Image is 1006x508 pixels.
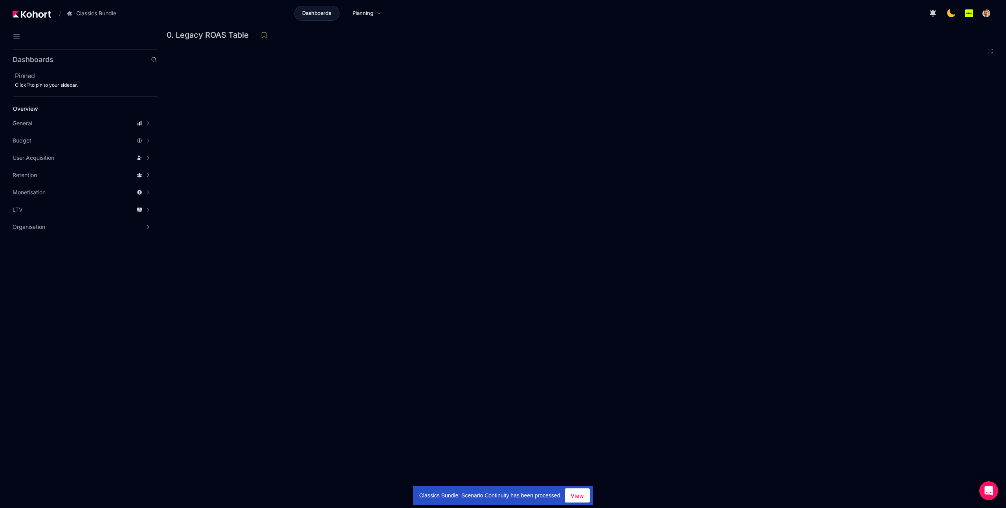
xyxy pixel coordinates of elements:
button: Fullscreen [987,48,993,54]
span: Budget [13,137,31,144]
h3: 0. Legacy ROAS Table [167,31,253,39]
span: General [13,119,32,127]
span: Overview [13,105,38,112]
span: User Acquisition [13,154,54,162]
button: Classics Bundle [62,7,125,20]
span: Planning [352,9,373,17]
span: LTV [13,206,23,214]
span: View [571,492,584,500]
span: / [53,9,61,18]
img: logo_Lotum_Logo_20240521114851236074.png [965,9,973,17]
a: Planning [344,6,389,21]
button: View [565,488,590,503]
span: Classics Bundle [76,9,116,17]
a: Overview [10,103,144,115]
h2: Dashboards [13,56,53,63]
div: Click to pin to your sidebar. [15,82,157,88]
div: Open Intercom Messenger [979,481,998,500]
img: Kohort logo [13,11,51,18]
h2: Pinned [15,71,157,80]
a: Dashboards [294,6,340,21]
span: Dashboards [302,9,331,17]
span: Monetisation [13,188,46,196]
span: Retention [13,171,37,179]
div: Classics Bundle: Scenario Continuity has been processed. [413,486,565,505]
span: Organisation [13,223,45,231]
